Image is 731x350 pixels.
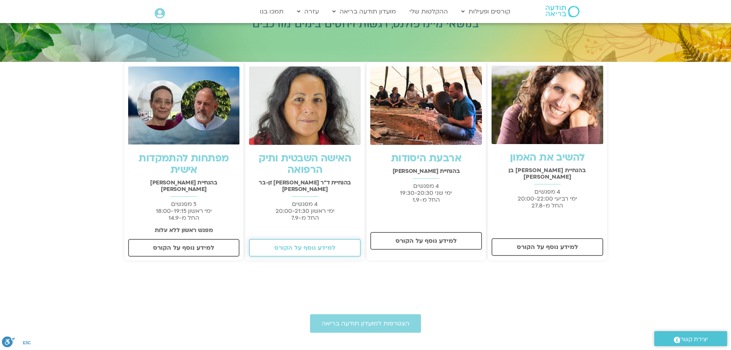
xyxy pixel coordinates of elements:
a: מפתחות להתמקדות אישית [139,151,229,177]
a: למידע נוסף על הקורס [492,238,603,256]
a: עזרה [293,4,323,19]
p: 4 מפגשים ימי שני 19:30-20:30 [370,182,482,203]
span: הצטרפות למועדון תודעה בריאה [322,320,409,327]
h2: בהנחיית [PERSON_NAME] [PERSON_NAME] [128,179,240,192]
span: למידע נוסף על הקורס [517,244,578,250]
span: למידע נוסף על הקורס [153,244,214,251]
strong: מפגש ראשון ללא עלות [155,226,213,234]
h2: מגוון קורסים בתודעה בריאה בנושאי מיינדפולנס, רגשות ויחסים בימים מורכבים [215,4,516,30]
span: למידע נוסף על הקורס [274,244,335,251]
a: להשיב את האמון [510,151,585,164]
a: קורסים ופעילות [457,4,514,19]
a: למידע נוסף על הקורס [128,239,240,257]
a: מועדון תודעה בריאה [328,4,400,19]
p: 4 מפגשים ימי רביעי 20:00-22:00 החל מ-27.8 [492,188,603,209]
h2: בהנחיית [PERSON_NAME] [370,168,482,174]
a: הצטרפות למועדון תודעה בריאה [310,314,421,333]
a: למידע נוסף על הקורס [370,232,482,250]
a: ההקלטות שלי [406,4,452,19]
a: האישה השבטית ותיק הרפואה [259,151,351,177]
a: יצירת קשר [654,331,727,346]
span: יצירת קשר [680,334,708,345]
a: למידע נוסף על הקורס [249,239,361,257]
span: החל מ-7.9 [291,214,319,222]
span: למידע נוסף על הקורס [396,237,457,244]
h2: בהנחיית ד"ר [PERSON_NAME] זן-בר [PERSON_NAME] [249,179,361,192]
p: 5 מפגשים ימי ראשון 18:00-19:15 [128,201,240,221]
h2: בהנחיית [PERSON_NAME] בן [PERSON_NAME] [492,167,603,180]
span: החל מ-14.9 [168,214,199,222]
span: החל מ-1.9 [413,196,440,204]
a: תמכו בנו [256,4,287,19]
p: 4 מפגשים ימי ראשון 20:00-21:30 [249,201,361,221]
a: ארבעת היסודות [391,151,461,165]
img: תודעה בריאה [546,6,579,17]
